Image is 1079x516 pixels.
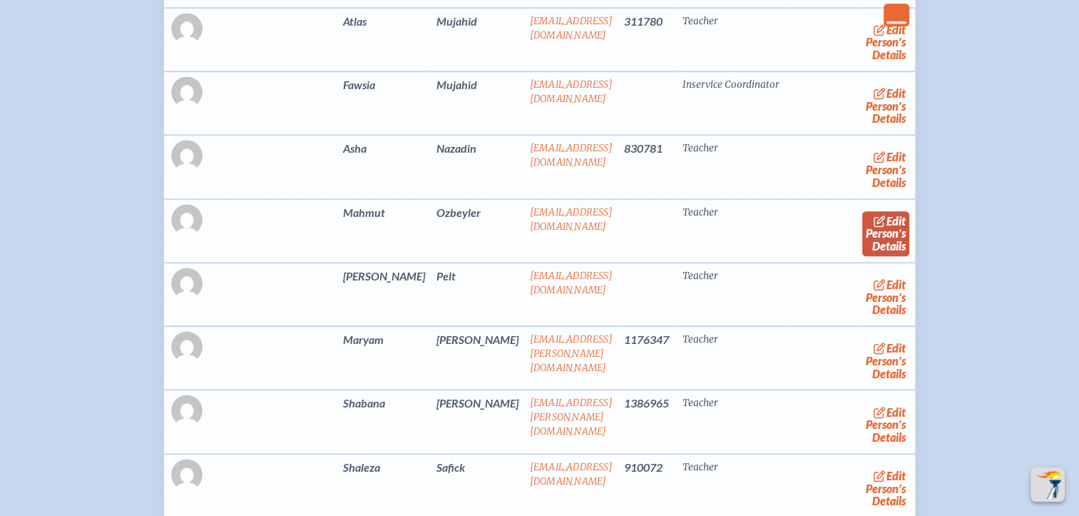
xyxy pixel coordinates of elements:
img: Gravatar [171,459,203,490]
td: Teacher [677,135,787,198]
img: Gravatar [171,268,203,299]
span: edit [886,405,906,419]
a: editPerson’s Details [862,211,910,256]
a: editPerson’s Details [862,466,910,511]
img: Gravatar [171,13,203,44]
a: [EMAIL_ADDRESS][PERSON_NAME][DOMAIN_NAME] [530,397,613,437]
a: [EMAIL_ADDRESS][DOMAIN_NAME] [530,142,613,168]
span: edit [886,23,906,36]
td: Nazadin [431,135,524,198]
a: editPerson’s Details [862,84,910,128]
a: [EMAIL_ADDRESS][DOMAIN_NAME] [530,461,613,487]
img: Gravatar [171,395,203,426]
td: Teacher [677,8,787,71]
span: edit [886,469,906,482]
span: edit [886,86,906,100]
span: edit [886,341,906,355]
span: edit [886,278,906,291]
td: 1176347 [618,326,677,390]
td: Maryam [337,326,431,390]
span: edit [886,214,906,228]
img: Gravatar [171,204,203,236]
a: editPerson’s Details [862,275,910,320]
td: [PERSON_NAME] [431,326,524,390]
td: Shabana [337,390,431,453]
a: [EMAIL_ADDRESS][DOMAIN_NAME] [530,206,613,233]
td: Mujahid [431,71,524,135]
td: Inservice Coordinator [677,71,787,135]
img: Gravatar [171,331,203,363]
td: [PERSON_NAME] [337,263,431,326]
a: editPerson’s Details [862,402,910,447]
td: Atlas [337,8,431,71]
td: Teacher [677,263,787,326]
td: 830781 [618,135,677,198]
a: editPerson’s Details [862,20,910,65]
td: Mujahid [431,8,524,71]
a: [EMAIL_ADDRESS][DOMAIN_NAME] [530,79,613,105]
button: Scroll Top [1031,467,1065,502]
td: Fawsia [337,71,431,135]
td: Teacher [677,199,787,263]
td: [PERSON_NAME] [431,390,524,453]
img: To the top [1033,470,1062,499]
a: [EMAIL_ADDRESS][DOMAIN_NAME] [530,15,613,41]
td: Mahmut [337,199,431,263]
td: 311780 [618,8,677,71]
td: Ozbeyler [431,199,524,263]
td: Pelt [431,263,524,326]
span: edit [886,150,906,163]
a: [EMAIL_ADDRESS][DOMAIN_NAME] [530,270,613,296]
a: [EMAIL_ADDRESS][PERSON_NAME][DOMAIN_NAME] [530,333,613,374]
td: Asha [337,135,431,198]
td: 1386965 [618,390,677,453]
img: Gravatar [171,76,203,108]
a: editPerson’s Details [862,147,910,192]
td: Teacher [677,390,787,453]
img: Gravatar [171,140,203,171]
td: Teacher [677,326,787,390]
a: editPerson’s Details [862,338,910,383]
